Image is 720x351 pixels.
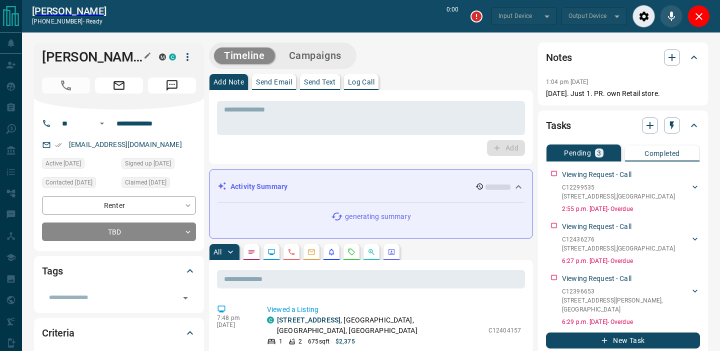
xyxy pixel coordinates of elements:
[86,18,103,25] span: ready
[562,235,675,244] p: C12436276
[213,78,244,85] p: Add Note
[546,88,700,99] p: [DATE]. Just 1. PR. own Retail store.
[660,5,682,27] div: Mute
[562,285,700,316] div: C12396653[STREET_ADDRESS][PERSON_NAME],[GEOGRAPHIC_DATA]
[562,192,675,201] p: [STREET_ADDRESS] , [GEOGRAPHIC_DATA]
[287,248,295,256] svg: Calls
[387,248,395,256] svg: Agent Actions
[335,337,355,346] p: $2,375
[562,287,690,296] p: C12396653
[42,321,196,345] div: Criteria
[125,158,171,168] span: Signed up [DATE]
[348,78,374,85] p: Log Call
[347,248,355,256] svg: Requests
[562,317,700,326] p: 6:29 p.m. [DATE] - Overdue
[562,296,690,314] p: [STREET_ADDRESS][PERSON_NAME] , [GEOGRAPHIC_DATA]
[42,325,74,341] h2: Criteria
[546,113,700,137] div: Tasks
[125,177,166,187] span: Claimed [DATE]
[562,204,700,213] p: 2:55 p.m. [DATE] - Overdue
[597,149,601,156] p: 3
[546,78,588,85] p: 1:04 pm [DATE]
[546,49,572,65] h2: Notes
[42,177,116,191] div: Sat Aug 09 2025
[217,321,252,328] p: [DATE]
[345,211,410,222] p: generating summary
[277,315,483,336] p: , [GEOGRAPHIC_DATA], [GEOGRAPHIC_DATA], [GEOGRAPHIC_DATA]
[277,316,340,324] a: [STREET_ADDRESS]
[45,158,81,168] span: Active [DATE]
[55,141,62,148] svg: Email Verified
[267,316,274,323] div: condos.ca
[42,77,90,93] span: Call
[217,314,252,321] p: 7:48 pm
[213,248,221,255] p: All
[230,181,287,192] p: Activity Summary
[279,47,351,64] button: Campaigns
[217,177,524,196] div: Activity Summary
[42,196,196,214] div: Renter
[178,291,192,305] button: Open
[632,5,655,27] div: Audio Settings
[562,221,631,232] p: Viewing Request - Call
[546,117,571,133] h2: Tasks
[308,337,329,346] p: 675 sqft
[159,53,166,60] div: mrloft.ca
[562,244,675,253] p: [STREET_ADDRESS] , [GEOGRAPHIC_DATA]
[42,259,196,283] div: Tags
[562,169,631,180] p: Viewing Request - Call
[488,326,521,335] p: C12404157
[327,248,335,256] svg: Listing Alerts
[562,256,700,265] p: 6:27 p.m. [DATE] - Overdue
[121,158,196,172] div: Sun Jul 20 2025
[562,181,700,203] div: C12299535[STREET_ADDRESS],[GEOGRAPHIC_DATA]
[169,53,176,60] div: condos.ca
[298,337,302,346] p: 2
[247,248,255,256] svg: Notes
[42,263,62,279] h2: Tags
[42,158,116,172] div: Sun Oct 12 2025
[42,222,196,241] div: TBD
[32,5,106,17] a: [PERSON_NAME]
[214,47,275,64] button: Timeline
[562,183,675,192] p: C12299535
[562,233,700,255] div: C12436276[STREET_ADDRESS],[GEOGRAPHIC_DATA]
[69,140,182,148] a: [EMAIL_ADDRESS][DOMAIN_NAME]
[32,17,106,26] p: [PHONE_NUMBER] -
[446,5,458,27] p: 0:00
[267,304,521,315] p: Viewed a Listing
[304,78,336,85] p: Send Text
[307,248,315,256] svg: Emails
[267,248,275,256] svg: Lead Browsing Activity
[546,45,700,69] div: Notes
[121,177,196,191] div: Sun Jul 20 2025
[367,248,375,256] svg: Opportunities
[279,337,282,346] p: 1
[95,77,143,93] span: Email
[96,117,108,129] button: Open
[45,177,92,187] span: Contacted [DATE]
[564,149,591,156] p: Pending
[256,78,292,85] p: Send Email
[148,77,196,93] span: Message
[644,150,680,157] p: Completed
[687,5,710,27] div: Close
[546,332,700,348] button: New Task
[562,273,631,284] p: Viewing Request - Call
[42,49,144,65] h1: [PERSON_NAME]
